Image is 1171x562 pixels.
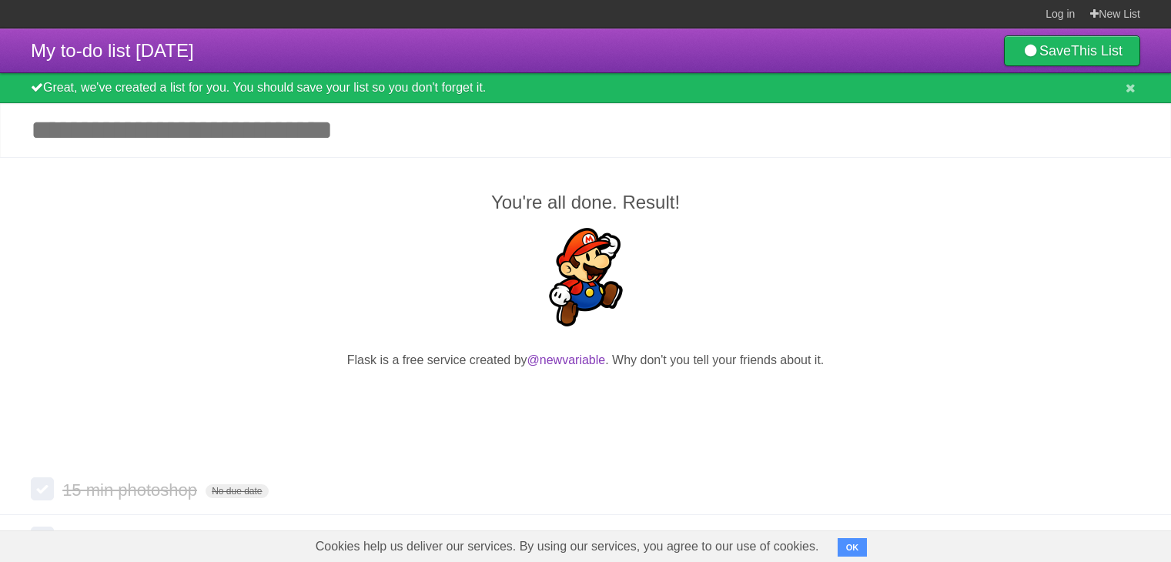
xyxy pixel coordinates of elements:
button: OK [838,538,868,557]
label: Done [31,477,54,500]
span: lmofid 1 video [62,530,171,549]
span: Cookies help us deliver our services. By using our services, you agree to our use of cookies. [300,531,835,562]
a: SaveThis List [1004,35,1140,66]
p: Flask is a free service created by . Why don't you tell your friends about it. [31,351,1140,370]
span: No due date [206,484,268,498]
label: Done [31,527,54,550]
span: My to-do list [DATE] [31,40,194,61]
h2: You're all done. Result! [31,189,1140,216]
b: This List [1071,43,1122,59]
span: 15 min photoshop [62,480,201,500]
iframe: X Post Button [558,389,614,410]
img: Super Mario [537,228,635,326]
a: @newvariable [527,353,606,366]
